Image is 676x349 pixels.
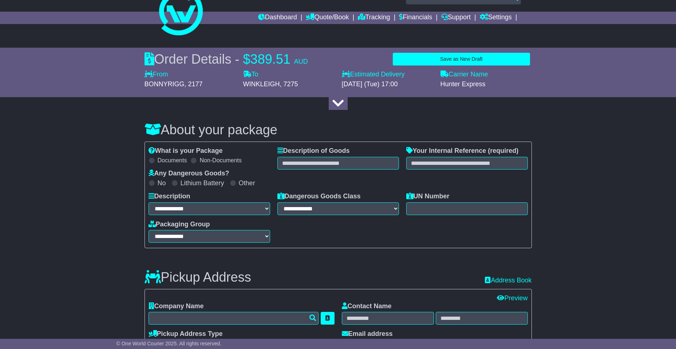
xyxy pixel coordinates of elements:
[149,170,229,178] label: Any Dangerous Goods?
[185,80,203,88] span: , 2177
[277,193,361,201] label: Dangerous Goods Class
[258,12,297,24] a: Dashboard
[158,179,166,187] label: No
[243,52,250,67] span: $
[306,12,349,24] a: Quote/Book
[280,80,298,88] span: , 7275
[250,52,290,67] span: 389.51
[440,71,488,79] label: Carrier Name
[149,221,210,229] label: Packaging Group
[158,157,187,164] label: Documents
[149,147,223,155] label: What is your Package
[342,330,393,338] label: Email address
[441,12,471,24] a: Support
[145,270,251,285] h3: Pickup Address
[440,80,532,88] div: Hunter Express
[145,71,168,79] label: From
[294,58,308,65] span: AUD
[199,157,242,164] label: Non-Documents
[480,12,512,24] a: Settings
[399,12,432,24] a: Financials
[406,147,519,155] label: Your Internal Reference (required)
[149,302,204,310] label: Company Name
[149,330,223,338] label: Pickup Address Type
[181,179,224,187] label: Lithium Battery
[145,80,185,88] span: BONNYRIGG
[243,80,280,88] span: WINKLEIGH
[239,179,255,187] label: Other
[342,80,433,88] div: [DATE] (Tue) 17:00
[243,71,258,79] label: To
[406,193,450,201] label: UN Number
[277,147,350,155] label: Description of Goods
[145,51,308,67] div: Order Details -
[149,193,190,201] label: Description
[145,123,532,137] h3: About your package
[485,277,531,285] a: Address Book
[116,341,222,346] span: © One World Courier 2025. All rights reserved.
[393,53,530,66] button: Save as New Draft
[342,302,392,310] label: Contact Name
[497,294,527,302] a: Preview
[342,71,433,79] label: Estimated Delivery
[358,12,390,24] a: Tracking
